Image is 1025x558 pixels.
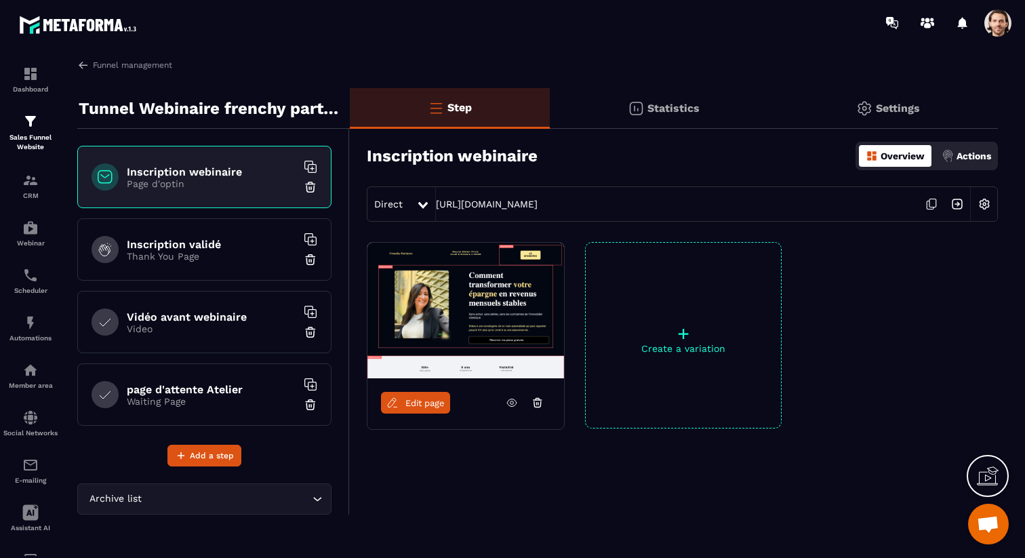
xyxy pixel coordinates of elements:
[586,324,781,343] p: +
[3,192,58,199] p: CRM
[586,343,781,354] p: Create a variation
[3,382,58,389] p: Member area
[3,399,58,447] a: social-networksocial-networkSocial Networks
[428,100,444,116] img: bars-o.4a397970.svg
[447,101,472,114] p: Step
[77,59,172,71] a: Funnel management
[304,398,317,412] img: trash
[22,267,39,283] img: scheduler
[436,199,538,210] a: [URL][DOMAIN_NAME]
[22,362,39,378] img: automations
[367,243,564,378] img: image
[167,445,241,466] button: Add a step
[856,100,872,117] img: setting-gr.5f69749f.svg
[866,150,878,162] img: dashboard-orange.40269519.svg
[127,251,296,262] p: Thank You Page
[3,477,58,484] p: E-mailing
[127,396,296,407] p: Waiting Page
[3,103,58,162] a: formationformationSales Funnel Website
[3,133,58,152] p: Sales Funnel Website
[22,410,39,426] img: social-network
[304,180,317,194] img: trash
[19,12,141,37] img: logo
[3,257,58,304] a: schedulerschedulerScheduler
[22,220,39,236] img: automations
[304,253,317,266] img: trash
[77,59,89,71] img: arrow
[86,492,144,506] span: Archive list
[944,191,970,217] img: arrow-next.bcc2205e.svg
[3,287,58,294] p: Scheduler
[381,392,450,414] a: Edit page
[79,95,340,122] p: Tunnel Webinaire frenchy partners
[957,151,991,161] p: Actions
[22,457,39,473] img: email
[3,239,58,247] p: Webinar
[3,85,58,93] p: Dashboard
[3,447,58,494] a: emailemailE-mailing
[881,151,925,161] p: Overview
[971,191,997,217] img: setting-w.858f3a88.svg
[304,325,317,339] img: trash
[374,199,403,210] span: Direct
[942,150,954,162] img: actions.d6e523a2.png
[22,172,39,188] img: formation
[367,146,538,165] h3: Inscription webinaire
[3,494,58,542] a: Assistant AI
[876,102,920,115] p: Settings
[3,162,58,210] a: formationformationCRM
[405,398,445,408] span: Edit page
[22,315,39,331] img: automations
[127,311,296,323] h6: Vidéo avant webinaire
[127,323,296,334] p: Video
[77,483,331,515] div: Search for option
[3,352,58,399] a: automationsautomationsMember area
[127,178,296,189] p: Page d'optin
[3,56,58,103] a: formationformationDashboard
[127,165,296,178] h6: Inscription webinaire
[127,238,296,251] h6: Inscription validé
[144,492,309,506] input: Search for option
[3,210,58,257] a: automationsautomationsWebinar
[3,304,58,352] a: automationsautomationsAutomations
[647,102,700,115] p: Statistics
[190,449,234,462] span: Add a step
[127,383,296,396] h6: page d'attente Atelier
[22,66,39,82] img: formation
[3,524,58,532] p: Assistant AI
[968,504,1009,544] div: Ouvrir le chat
[628,100,644,117] img: stats.20deebd0.svg
[3,334,58,342] p: Automations
[22,113,39,129] img: formation
[3,429,58,437] p: Social Networks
